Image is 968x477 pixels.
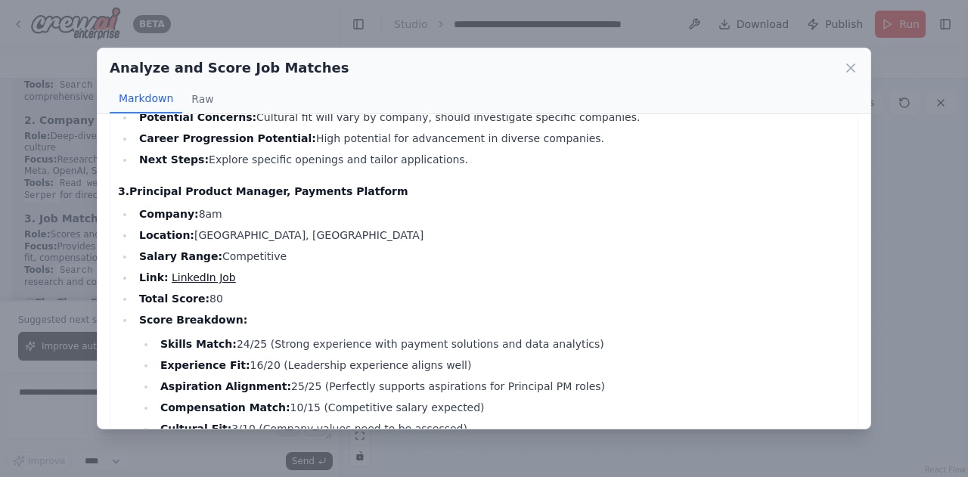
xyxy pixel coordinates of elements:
li: Competitive [135,247,850,265]
strong: Next Steps: [139,153,209,166]
li: Explore specific openings and tailor applications. [135,150,850,169]
li: [GEOGRAPHIC_DATA], [GEOGRAPHIC_DATA] [135,226,850,244]
li: 80 [135,290,850,308]
button: Raw [182,85,222,113]
strong: Salary Range: [139,250,222,262]
li: Cultural fit will vary by company, should investigate specific companies. [135,108,850,126]
li: 16/20 (Leadership experience aligns well) [156,356,850,374]
strong: Aspiration Alignment: [160,380,291,392]
strong: Total Score: [139,293,209,305]
button: Markdown [110,85,182,113]
li: 24/25 (Strong experience with payment solutions and data analytics) [156,335,850,353]
li: 25/25 (Perfectly supports aspirations for Principal PM roles) [156,377,850,395]
strong: Skills Match: [160,338,237,350]
li: High potential for advancement in diverse companies. [135,129,850,147]
strong: Location: [139,229,194,241]
strong: Score Breakdown: [139,314,247,326]
strong: Potential Concerns: [139,111,256,123]
strong: Cultural Fit: [160,423,231,435]
strong: Compensation Match: [160,401,290,414]
strong: Experience Fit: [160,359,250,371]
a: LinkedIn Job [172,271,236,283]
li: 8am [135,205,850,223]
strong: Principal Product Manager, Payments Platform [129,185,408,197]
h2: Analyze and Score Job Matches [110,57,349,79]
strong: Company: [139,208,199,220]
li: 3/10 (Company values need to be assessed) [156,420,850,438]
strong: Career Progression Potential: [139,132,316,144]
strong: Link: [139,271,169,283]
h4: 3. [118,184,850,199]
li: 10/15 (Competitive salary expected) [156,398,850,417]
